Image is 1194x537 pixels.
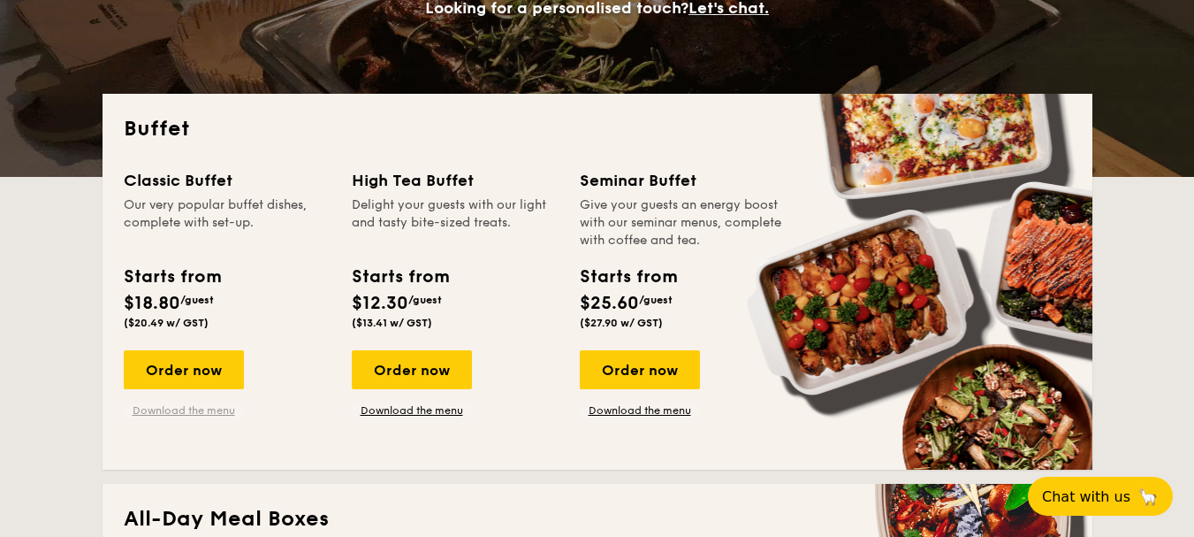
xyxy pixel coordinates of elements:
[124,403,244,418] a: Download the menu
[1028,477,1173,516] button: Chat with us🦙
[124,505,1071,533] h2: All-Day Meal Boxes
[124,293,180,314] span: $18.80
[352,196,559,249] div: Delight your guests with our light and tasty bite-sized treats.
[580,168,787,193] div: Seminar Buffet
[124,350,244,389] div: Order now
[124,115,1071,143] h2: Buffet
[352,293,408,314] span: $12.30
[408,294,442,306] span: /guest
[580,350,700,389] div: Order now
[352,168,559,193] div: High Tea Buffet
[352,317,432,329] span: ($13.41 w/ GST)
[580,264,676,290] div: Starts from
[580,403,700,418] a: Download the menu
[124,264,220,290] div: Starts from
[124,168,331,193] div: Classic Buffet
[580,196,787,249] div: Give your guests an energy boost with our seminar menus, complete with coffee and tea.
[352,264,448,290] div: Starts from
[352,350,472,389] div: Order now
[124,196,331,249] div: Our very popular buffet dishes, complete with set-up.
[580,317,663,329] span: ($27.90 w/ GST)
[639,294,673,306] span: /guest
[180,294,214,306] span: /guest
[1137,487,1159,507] span: 🦙
[580,293,639,314] span: $25.60
[124,317,209,329] span: ($20.49 w/ GST)
[352,403,472,418] a: Download the menu
[1042,488,1130,505] span: Chat with us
